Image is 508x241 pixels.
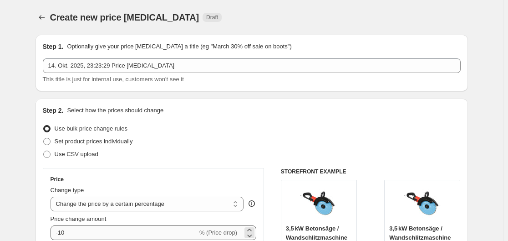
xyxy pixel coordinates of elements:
[51,225,198,240] input: -15
[51,215,107,222] span: Price change amount
[67,106,163,115] p: Select how the prices should change
[43,76,184,83] span: This title is just for internal use, customers won't see it
[36,11,48,24] button: Price change jobs
[281,168,461,175] h6: STOREFRONT EXAMPLE
[55,138,133,145] span: Set product prices individually
[55,125,127,132] span: Use bulk price change rules
[199,229,237,236] span: % (Price drop)
[55,151,98,157] span: Use CSV upload
[51,176,64,183] h3: Price
[67,42,291,51] p: Optionally give your price [MEDICAL_DATA] a title (eg "March 30% off sale on boots")
[43,106,64,115] h2: Step 2.
[247,199,256,208] div: help
[404,185,441,221] img: 61EkGNpae5L_80x.jpg
[43,42,64,51] h2: Step 1.
[43,58,461,73] input: 30% off holiday sale
[51,187,84,194] span: Change type
[206,14,218,21] span: Draft
[50,12,199,22] span: Create new price [MEDICAL_DATA]
[300,185,337,221] img: 61EkGNpae5L_80x.jpg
